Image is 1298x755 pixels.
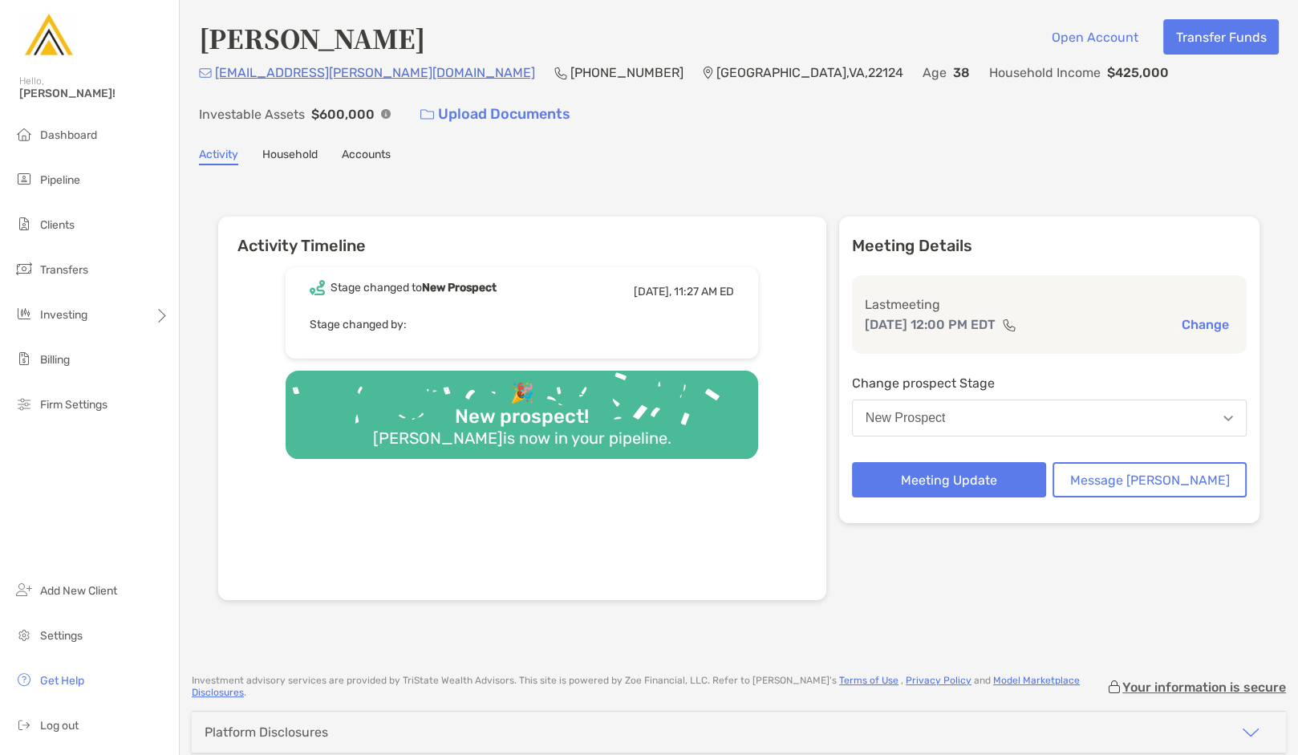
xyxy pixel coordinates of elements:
p: $425,000 [1107,63,1169,83]
button: Message [PERSON_NAME] [1053,462,1247,497]
button: Change [1177,316,1234,333]
button: Open Account [1039,19,1150,55]
img: dashboard icon [14,124,34,144]
img: communication type [1002,319,1016,331]
p: [EMAIL_ADDRESS][PERSON_NAME][DOMAIN_NAME] [215,63,535,83]
img: Email Icon [199,68,212,78]
span: 11:27 AM ED [674,285,734,298]
p: [PHONE_NUMBER] [570,63,683,83]
button: Transfer Funds [1163,19,1279,55]
a: Terms of Use [839,675,898,686]
img: Event icon [310,280,325,295]
button: New Prospect [852,400,1247,436]
span: Pipeline [40,173,80,187]
img: clients icon [14,214,34,233]
p: Change prospect Stage [852,373,1247,393]
div: New Prospect [866,411,946,425]
span: Add New Client [40,584,117,598]
div: Platform Disclosures [205,725,328,740]
a: Accounts [342,148,391,165]
img: Phone Icon [554,67,567,79]
img: add_new_client icon [14,580,34,599]
span: Dashboard [40,128,97,142]
a: Activity [199,148,238,165]
img: icon arrow [1241,723,1260,742]
p: Stage changed by: [310,315,734,335]
p: 38 [953,63,970,83]
img: Info Icon [381,109,391,119]
a: Privacy Policy [906,675,971,686]
h6: Activity Timeline [218,217,826,255]
p: Age [923,63,947,83]
img: Confetti [286,371,758,445]
img: button icon [420,109,434,120]
img: logout icon [14,715,34,734]
div: [PERSON_NAME] is now in your pipeline. [367,428,678,448]
b: New Prospect [422,281,497,294]
img: billing icon [14,349,34,368]
img: Location Icon [703,67,713,79]
span: Investing [40,308,87,322]
span: Get Help [40,674,84,688]
p: $600,000 [311,104,375,124]
img: Zoe Logo [19,6,77,64]
p: [DATE] 12:00 PM EDT [865,315,996,335]
span: Firm Settings [40,398,107,412]
span: Settings [40,629,83,643]
p: Meeting Details [852,236,1247,256]
p: Last meeting [865,294,1234,315]
img: get-help icon [14,670,34,689]
p: Investment advisory services are provided by TriState Wealth Advisors . This site is powered by Z... [192,675,1106,699]
span: Billing [40,353,70,367]
img: settings icon [14,625,34,644]
span: [DATE], [634,285,671,298]
div: New prospect! [448,405,595,428]
img: pipeline icon [14,169,34,189]
p: [GEOGRAPHIC_DATA] , VA , 22124 [716,63,903,83]
a: Household [262,148,318,165]
div: Stage changed to [331,281,497,294]
img: investing icon [14,304,34,323]
button: Meeting Update [852,462,1046,497]
span: Log out [40,719,79,733]
img: firm-settings icon [14,394,34,413]
h4: [PERSON_NAME] [199,19,425,56]
img: Open dropdown arrow [1223,416,1233,421]
div: 🎉 [504,382,541,405]
span: Clients [40,218,75,232]
p: Investable Assets [199,104,305,124]
span: [PERSON_NAME]! [19,87,169,100]
a: Upload Documents [410,97,581,132]
a: Model Marketplace Disclosures [192,675,1080,698]
img: transfers icon [14,259,34,278]
span: Transfers [40,263,88,277]
p: Your information is secure [1122,680,1286,695]
p: Household Income [989,63,1101,83]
